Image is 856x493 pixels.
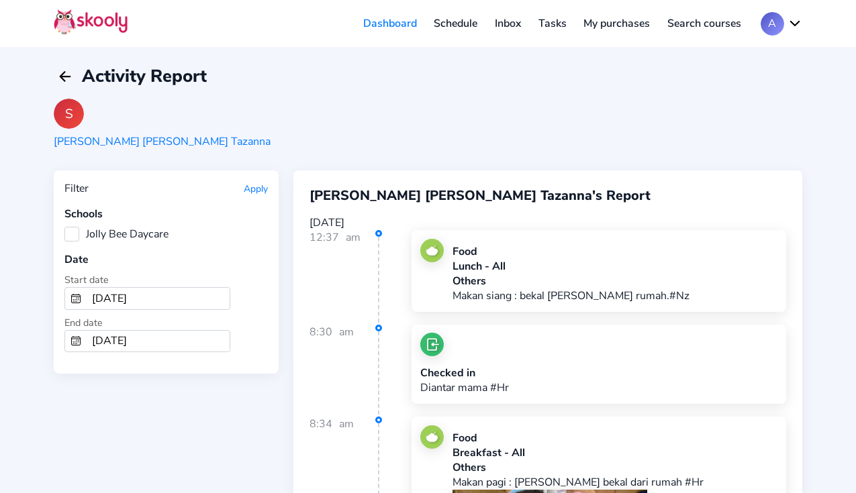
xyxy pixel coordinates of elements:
div: [DATE] [310,215,786,230]
img: food.jpg [420,239,444,262]
span: [PERSON_NAME] [PERSON_NAME] Tazanna's Report [310,186,651,205]
div: Lunch - All [453,259,689,274]
button: calendar outline [65,331,87,352]
img: Skooly [54,9,128,35]
div: S [54,99,84,129]
div: 12:37 [310,230,380,323]
div: Date [64,252,268,267]
input: From Date [87,288,230,309]
a: Search courses [659,13,750,34]
button: calendar outline [65,288,87,309]
div: Schools [64,207,268,221]
div: Others [453,274,689,288]
a: My purchases [575,13,659,34]
span: Activity Report [82,64,207,88]
a: Schedule [426,13,487,34]
div: 8:30 [310,325,380,415]
div: Breakfast - All [453,445,777,460]
button: arrow back outline [54,65,77,88]
button: Achevron down outline [761,12,802,36]
div: Checked in [420,366,509,380]
div: am [346,230,361,323]
a: Tasks [530,13,575,34]
div: am [339,325,354,415]
div: [PERSON_NAME] [PERSON_NAME] Tazanna [54,134,271,149]
img: checkin.jpg [420,333,444,356]
p: Makan pagi : [PERSON_NAME] bekal dari rumah #Hr [453,475,777,490]
div: Food [453,244,689,259]
span: Start date [64,273,109,286]
div: Others [453,460,777,475]
label: Jolly Bee Daycare [64,227,169,241]
p: Makan siang : bekal [PERSON_NAME] rumah.#Nz [453,288,689,303]
a: Inbox [486,13,530,34]
ion-icon: calendar outline [70,293,81,304]
p: Diantar mama #Hr [420,380,509,395]
ion-icon: arrow back outline [57,68,73,85]
ion-icon: calendar outline [70,335,81,346]
div: Food [453,431,777,445]
a: Dashboard [354,13,426,34]
span: End date [64,316,103,329]
div: Filter [64,181,89,196]
input: To Date [87,331,230,352]
button: Apply [244,182,268,195]
img: food.jpg [420,425,444,449]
